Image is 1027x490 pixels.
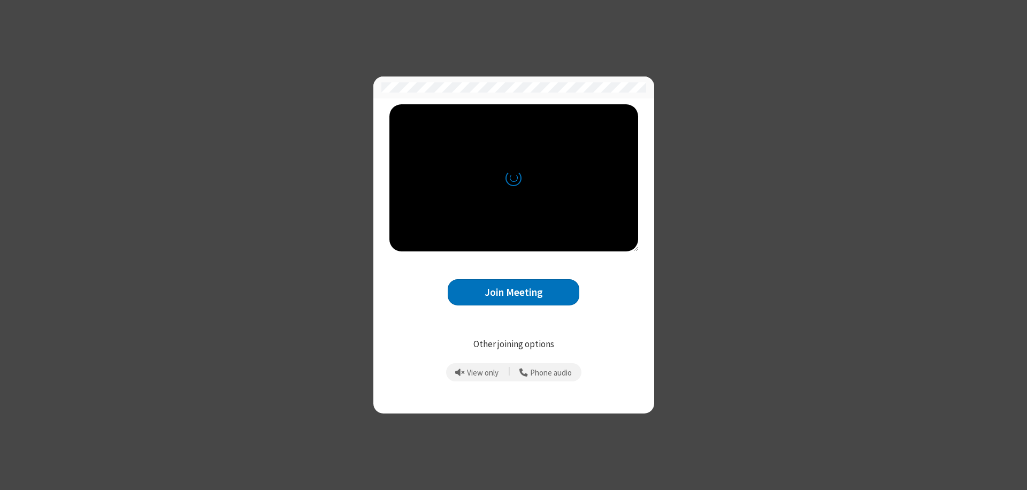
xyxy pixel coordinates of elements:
span: View only [467,369,499,378]
button: Use your phone for mic and speaker while you view the meeting on this device. [516,363,576,381]
span: Phone audio [530,369,572,378]
button: Prevent echo when there is already an active mic and speaker in the room. [451,363,503,381]
button: Join Meeting [448,279,579,305]
p: Other joining options [389,338,638,351]
span: | [508,365,510,380]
